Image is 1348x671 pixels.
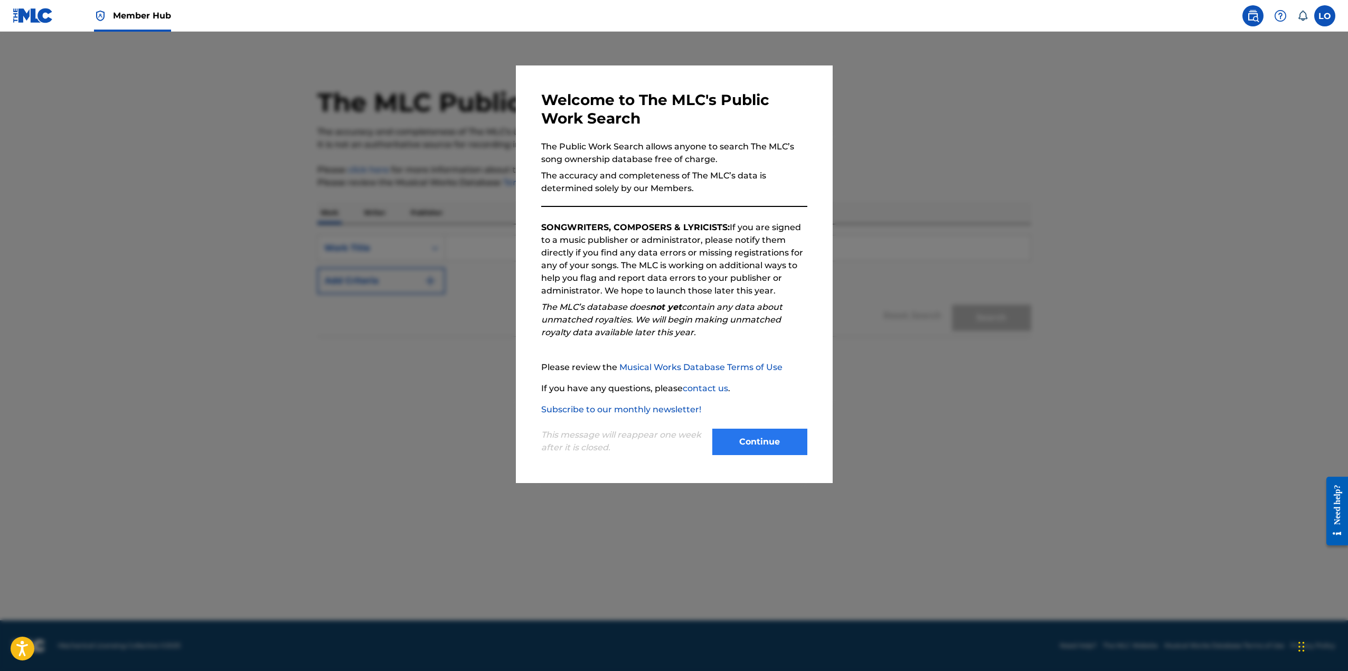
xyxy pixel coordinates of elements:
[541,302,783,337] em: The MLC’s database does contain any data about unmatched royalties. We will begin making unmatche...
[541,140,807,166] p: The Public Work Search allows anyone to search The MLC’s song ownership database free of charge.
[1242,5,1264,26] a: Public Search
[113,10,171,22] span: Member Hub
[650,302,682,312] strong: not yet
[541,404,701,414] a: Subscribe to our monthly newsletter!
[712,429,807,455] button: Continue
[541,169,807,195] p: The accuracy and completeness of The MLC’s data is determined solely by our Members.
[1314,5,1335,26] div: User Menu
[1318,468,1348,553] iframe: Resource Center
[541,429,706,454] p: This message will reappear one week after it is closed.
[1295,620,1348,671] iframe: Chat Widget
[1274,10,1287,22] img: help
[541,91,807,128] h3: Welcome to The MLC's Public Work Search
[1270,5,1291,26] div: Help
[13,8,53,23] img: MLC Logo
[1247,10,1259,22] img: search
[541,382,807,395] p: If you have any questions, please .
[619,362,783,372] a: Musical Works Database Terms of Use
[94,10,107,22] img: Top Rightsholder
[683,383,728,393] a: contact us
[541,221,807,297] p: If you are signed to a music publisher or administrator, please notify them directly if you find ...
[1298,631,1305,663] div: Drag
[1297,11,1308,21] div: Notifications
[541,222,730,232] strong: SONGWRITERS, COMPOSERS & LYRICISTS:
[541,361,807,374] p: Please review the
